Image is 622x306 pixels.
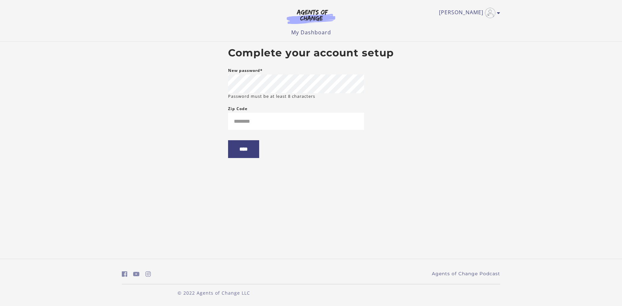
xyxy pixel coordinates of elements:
a: https://www.youtube.com/c/AgentsofChangeTestPrepbyMeaganMitchell (Open in a new window) [133,269,140,279]
i: https://www.youtube.com/c/AgentsofChangeTestPrepbyMeaganMitchell (Open in a new window) [133,271,140,277]
h2: Complete your account setup [228,47,394,59]
small: Password must be at least 8 characters [228,93,315,99]
a: My Dashboard [291,29,331,36]
i: https://www.instagram.com/agentsofchangeprep/ (Open in a new window) [145,271,151,277]
label: Zip Code [228,105,248,113]
a: https://www.facebook.com/groups/aswbtestprep (Open in a new window) [122,269,127,279]
i: https://www.facebook.com/groups/aswbtestprep (Open in a new window) [122,271,127,277]
img: Agents of Change Logo [280,9,342,24]
p: © 2022 Agents of Change LLC [122,289,306,296]
a: Toggle menu [439,8,497,18]
a: Agents of Change Podcast [432,270,500,277]
a: https://www.instagram.com/agentsofchangeprep/ (Open in a new window) [145,269,151,279]
label: New password* [228,67,263,74]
